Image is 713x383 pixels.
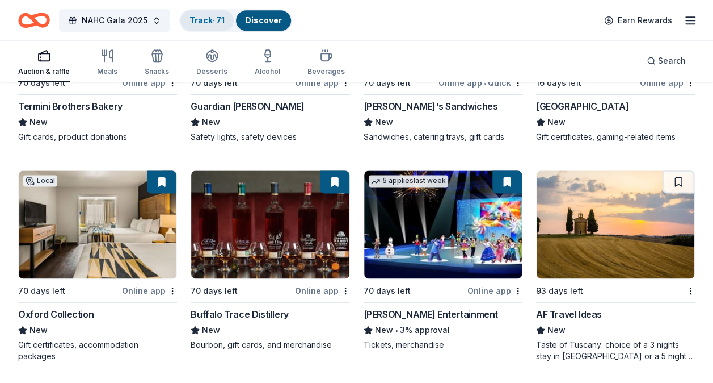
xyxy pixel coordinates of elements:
div: Safety lights, safety devices [191,131,349,143]
div: 70 days left [191,76,238,90]
button: Snacks [145,44,169,82]
a: Home [18,7,50,34]
div: Alcohol [255,67,280,76]
button: Auction & raffle [18,44,70,82]
div: Beverages [307,67,345,76]
span: • [484,78,486,88]
a: Image for Feld Entertainment5 applieslast week70 days leftOnline app[PERSON_NAME] EntertainmentNe... [364,170,522,351]
div: 70 days left [364,284,411,298]
img: Image for Feld Entertainment [364,170,522,278]
div: Guardian [PERSON_NAME] [191,99,304,113]
div: Tickets, merchandise [364,339,522,351]
div: Online app [295,284,350,298]
div: Sandwiches, catering trays, gift cards [364,131,522,143]
span: New [202,115,220,129]
a: Track· 71 [189,15,225,25]
span: New [547,115,566,129]
a: Image for AF Travel Ideas93 days leftAF Travel IdeasNewTaste of Tuscany: choice of a 3 nights sta... [536,170,695,362]
div: Desserts [196,67,227,76]
div: 70 days left [364,76,411,90]
a: Discover [245,15,282,25]
div: Gift cards, product donations [18,131,177,143]
div: Online app [467,284,522,298]
div: 70 days left [18,76,65,90]
div: 70 days left [18,284,65,298]
button: Track· 71Discover [179,9,292,32]
div: Oxford Collection [18,307,94,321]
button: Search [638,49,695,72]
div: Meals [97,67,117,76]
span: New [29,323,48,337]
div: Online app [295,76,350,90]
div: Auction & raffle [18,67,70,76]
div: Buffalo Trace Distillery [191,307,288,321]
div: Taste of Tuscany: choice of a 3 nights stay in [GEOGRAPHIC_DATA] or a 5 night stay in [GEOGRAPHIC... [536,339,695,362]
div: Snacks [145,67,169,76]
span: New [202,323,220,337]
span: New [375,115,393,129]
div: 3% approval [364,323,522,337]
div: 93 days left [536,284,583,298]
div: AF Travel Ideas [536,307,602,321]
div: Gift certificates, accommodation packages [18,339,177,362]
span: New [547,323,566,337]
div: Bourbon, gift cards, and merchandise [191,339,349,351]
span: NAHC Gala 2025 [82,14,147,27]
button: Meals [97,44,117,82]
div: 5 applies last week [369,175,448,187]
img: Image for Oxford Collection [19,170,176,278]
button: Desserts [196,44,227,82]
div: [PERSON_NAME]'s Sandwiches [364,99,498,113]
div: 16 days left [536,76,581,90]
span: Search [658,54,686,68]
div: 70 days left [191,284,238,298]
span: New [29,115,48,129]
a: Image for Buffalo Trace Distillery70 days leftOnline appBuffalo Trace DistilleryNewBourbon, gift ... [191,170,349,351]
span: • [395,326,398,335]
button: Beverages [307,44,345,82]
button: NAHC Gala 2025 [59,9,170,32]
div: Online app [640,76,695,90]
button: Alcohol [255,44,280,82]
a: Image for Oxford CollectionLocal70 days leftOnline appOxford CollectionNewGift certificates, acco... [18,170,177,362]
div: Online app [122,284,177,298]
div: [PERSON_NAME] Entertainment [364,307,498,321]
img: Image for AF Travel Ideas [537,170,694,278]
div: Online app Quick [438,76,522,90]
a: Earn Rewards [597,10,679,31]
div: [GEOGRAPHIC_DATA] [536,99,628,113]
div: Online app [122,76,177,90]
div: Local [23,175,57,186]
img: Image for Buffalo Trace Distillery [191,170,349,278]
span: New [375,323,393,337]
div: Gift certificates, gaming-related items [536,131,695,143]
div: Termini Brothers Bakery [18,99,123,113]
